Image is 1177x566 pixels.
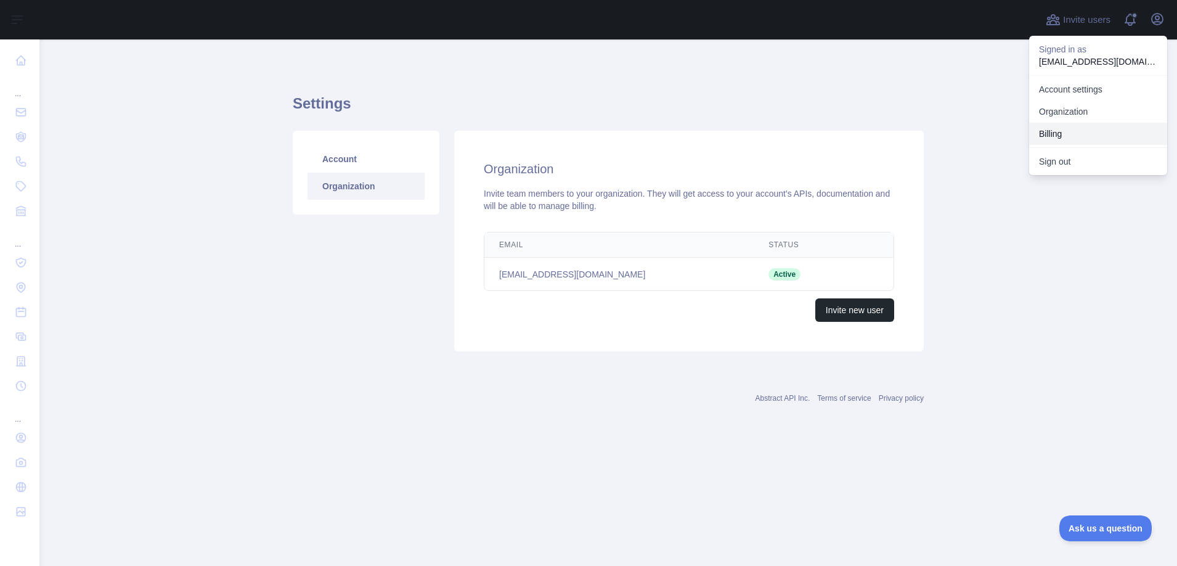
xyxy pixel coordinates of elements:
a: Terms of service [817,394,871,403]
th: Status [754,232,848,258]
p: Signed in as [1039,43,1157,55]
div: ... [10,74,30,99]
a: Organization [1029,100,1167,123]
iframe: Toggle Customer Support [1059,515,1152,541]
span: Active [768,268,800,281]
div: ... [10,224,30,249]
td: [EMAIL_ADDRESS][DOMAIN_NAME] [484,258,754,291]
button: Sign out [1029,150,1167,173]
th: Email [484,232,754,258]
a: Privacy policy [879,394,924,403]
button: Invite new user [815,298,894,322]
button: Billing [1029,123,1167,145]
p: [EMAIL_ADDRESS][DOMAIN_NAME] [1039,55,1157,68]
span: Invite users [1063,13,1110,27]
a: Organization [307,173,425,200]
div: Invite team members to your organization. They will get access to your account's APIs, documentat... [484,187,894,212]
a: Abstract API Inc. [755,394,810,403]
h1: Settings [293,94,924,123]
a: Account settings [1029,78,1167,100]
div: ... [10,400,30,424]
button: Invite users [1043,10,1113,30]
a: Account [307,146,425,173]
h2: Organization [484,160,894,178]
